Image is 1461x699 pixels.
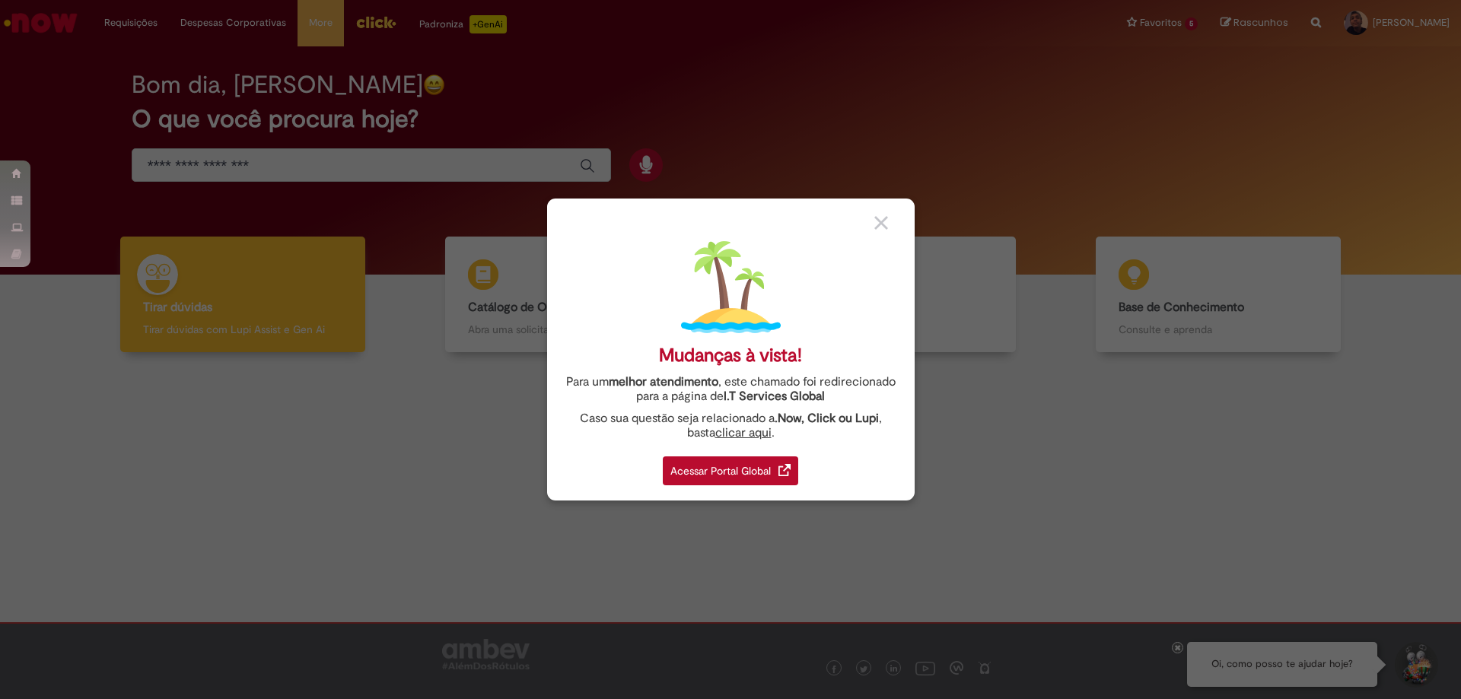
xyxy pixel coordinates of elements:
div: Acessar Portal Global [663,456,798,485]
a: I.T Services Global [724,380,825,404]
a: clicar aqui [715,417,772,440]
strong: melhor atendimento [609,374,718,389]
img: close_button_grey.png [874,216,888,230]
div: Caso sua questão seja relacionado a , basta . [559,411,903,440]
a: Acessar Portal Global [663,448,798,485]
div: Mudanças à vista! [659,345,802,367]
div: Para um , este chamado foi redirecionado para a página de [559,375,903,404]
img: redirect_link.png [778,464,791,476]
img: island.png [681,237,781,337]
strong: .Now, Click ou Lupi [775,411,879,426]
